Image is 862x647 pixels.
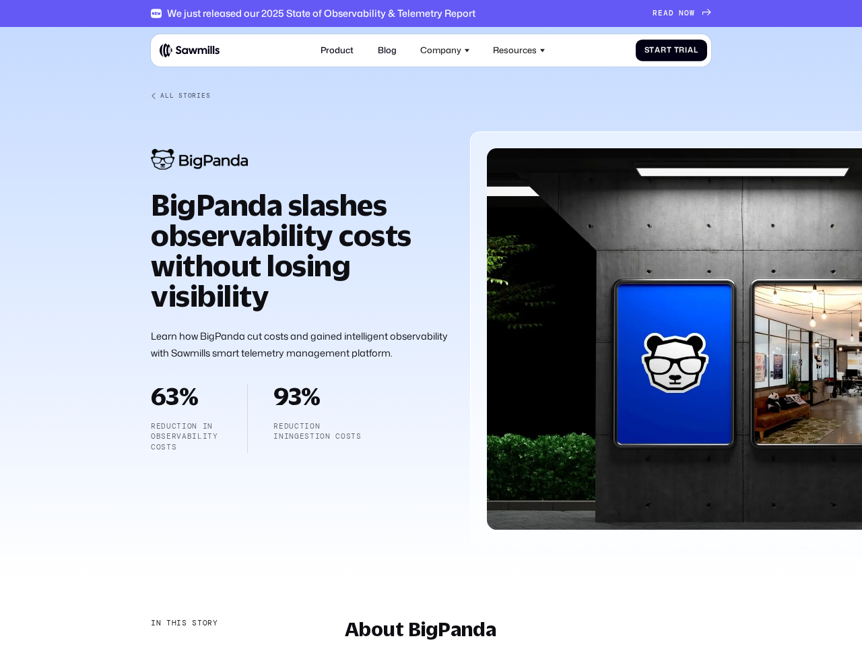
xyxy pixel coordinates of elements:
div: Resources [487,38,552,62]
a: All Stories [151,92,711,100]
span: A [663,9,669,18]
div: We just released our 2025 State of Observability & Telemetry Report [167,7,475,19]
div: Resources [493,45,537,55]
h2: 63% [151,383,222,408]
span: i [685,46,688,55]
p: Learn how BigPanda cut costs and gained intelligent observability with Sawmills smart telemetry m... [151,328,449,363]
span: S [644,46,650,55]
a: Blog [371,38,403,62]
h2: About BigPanda [345,618,711,640]
div: Company [420,45,461,55]
span: T [674,46,679,55]
span: t [649,46,655,55]
h2: 93% [273,383,362,408]
a: Product [314,38,360,62]
a: READNOW [653,9,711,18]
span: D [669,9,674,18]
a: StartTrial [636,39,707,61]
span: E [658,9,663,18]
div: In this story [151,618,218,629]
span: a [688,46,694,55]
p: Reduction in observability costs [151,421,222,453]
p: reduction iningestion costs [273,421,362,442]
span: t [667,46,672,55]
h1: BigPanda slashes observability costs without losing visibility [151,189,449,311]
span: r [679,46,685,55]
span: r [661,46,667,55]
span: W [690,9,695,18]
div: Company [413,38,476,62]
span: l [694,46,698,55]
span: O [684,9,690,18]
span: N [679,9,684,18]
span: R [653,9,658,18]
span: a [655,46,661,55]
div: All Stories [160,92,210,100]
